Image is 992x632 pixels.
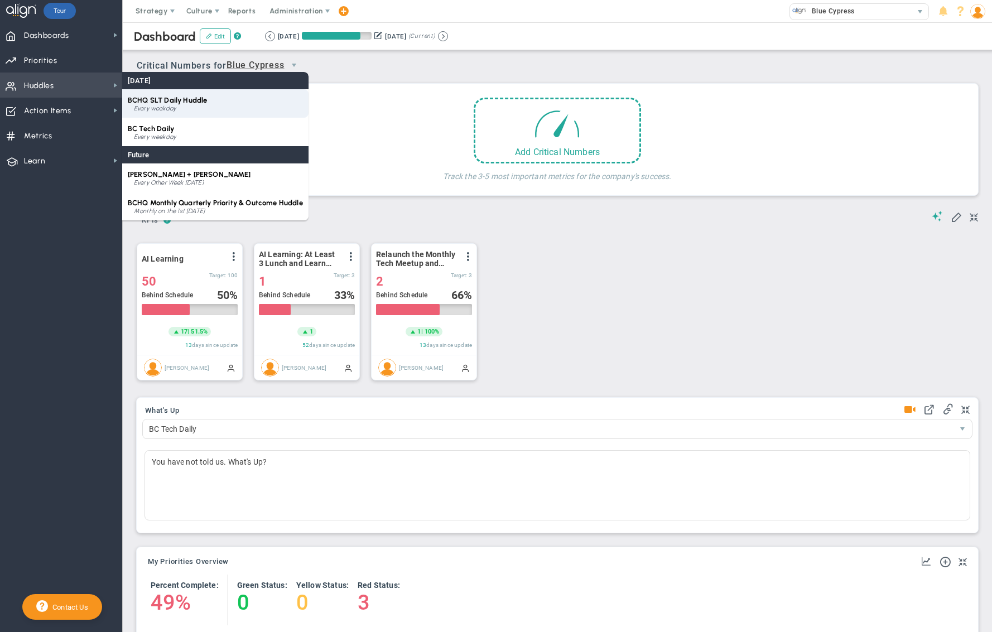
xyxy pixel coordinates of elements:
span: Target: [334,272,350,278]
span: select [912,4,928,20]
h4: 0 [237,590,287,615]
div: [DATE] [385,31,406,41]
span: Manually Updated [461,363,470,372]
span: Edit My KPIs [951,211,962,222]
span: Behind Schedule [259,291,310,299]
h4: 0 [296,590,349,615]
span: Contact Us [48,603,88,611]
span: 52 [302,342,309,348]
span: Priorities [24,49,57,73]
div: [DATE] [122,72,309,89]
span: Action Items [24,99,71,123]
div: Monthly on the 1st [DATE] [134,208,303,215]
span: What's Up [145,407,180,414]
span: | [187,328,189,335]
h4: 49 [151,590,175,615]
span: Critical Numbers for [137,56,306,76]
span: 100% [425,328,440,335]
h4: Yellow Status: [296,580,349,590]
span: 3 [351,272,355,278]
span: Dashboard [134,29,196,44]
button: My Priorities Overview [148,558,229,567]
span: 13 [420,342,426,348]
span: Learn [24,149,45,173]
span: Manually Updated [344,363,353,372]
span: 1 [259,274,266,288]
h4: Percent Complete: [151,580,219,590]
span: Suggestions (AI Feature) [932,211,943,221]
h4: % [175,590,191,615]
span: Behind Schedule [376,291,427,299]
img: 32192.Company.photo [792,4,806,18]
button: Edit [200,28,231,44]
span: Huddles [24,74,54,98]
span: 13 [185,342,192,348]
div: % [217,289,238,301]
span: Dashboards [24,24,69,47]
span: (Current) [408,31,435,41]
button: Go to previous period [265,31,275,41]
span: [PERSON_NAME] + [PERSON_NAME] [128,170,251,178]
span: Blue Cypress [227,59,285,73]
span: 66 [451,288,464,302]
span: Behind Schedule [142,291,193,299]
img: Robert Kihm [378,359,396,377]
span: select [953,419,972,438]
div: Every Other Week [DATE] [134,180,303,186]
span: [PERSON_NAME] [399,364,444,370]
div: Period Progress: 84% Day 76 of 90 with 14 remaining. [302,32,372,40]
span: Relaunch the Monthly Tech Meetup and Tech Channel [376,250,457,268]
span: My Priorities Overview [148,558,229,566]
span: 50 [142,274,156,288]
h4: Red Status: [358,580,400,590]
span: Culture [186,7,213,15]
img: Robert Kihm [261,359,279,377]
button: What's Up [145,407,180,416]
span: 1 [310,327,313,336]
span: 3 [469,272,472,278]
span: 33 [334,288,346,302]
span: BCHQ SLT Daily Huddle [128,96,207,104]
span: Target: [451,272,468,278]
img: Robert Kihm [144,359,162,377]
div: You have not told us. What's Up? [145,450,970,520]
span: 2 [376,274,383,288]
div: % [334,289,355,301]
span: 100 [228,272,238,278]
span: AI Learning [142,254,184,263]
span: Manually Updated [227,363,235,372]
span: 17 [181,327,187,336]
span: days since update [426,342,472,348]
span: [PERSON_NAME] [165,364,209,370]
span: | [421,328,423,335]
button: Go to next period [438,31,448,41]
span: Strategy [136,7,168,15]
span: Metrics [24,124,52,148]
img: 202631.Person.photo [970,4,985,19]
span: KPIs [137,211,163,229]
span: Administration [269,7,322,15]
div: Every weekday [134,134,303,141]
span: BC Tech Daily [143,419,953,438]
div: % [451,289,473,301]
span: Blue Cypress [806,4,855,18]
span: Target: [209,272,226,278]
div: Add Critical Numbers [475,147,639,157]
span: BC Tech Daily [128,124,174,133]
span: 51.5% [191,328,208,335]
h4: 3 [358,590,400,615]
span: 1 [417,327,421,336]
span: BCHQ Monthly Quarterly Priority & Outcome Huddle [128,199,303,207]
span: days since update [192,342,238,348]
span: days since update [309,342,355,348]
span: 50 [217,288,229,302]
span: select [285,56,304,75]
span: [PERSON_NAME] [282,364,326,370]
span: AI Learning: At Least 3 Lunch and Learn Sessions Delivered [259,250,340,268]
h4: Track the 3-5 most important metrics for the company's success. [443,163,671,181]
div: Future [122,146,309,163]
div: Every weekday [134,105,303,112]
h4: Green Status: [237,580,287,590]
div: [DATE] [278,31,299,41]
